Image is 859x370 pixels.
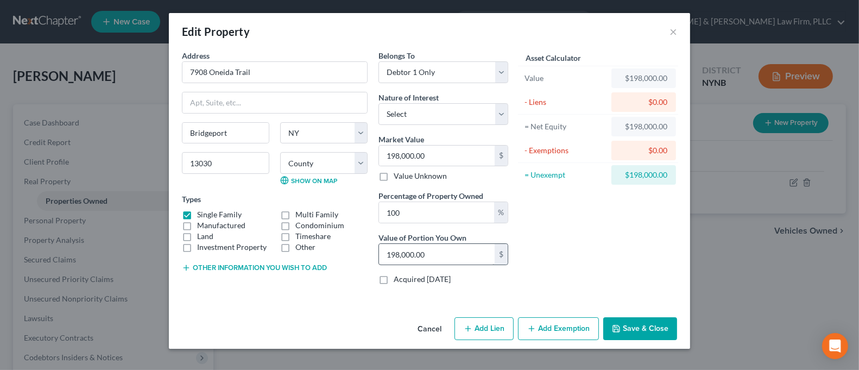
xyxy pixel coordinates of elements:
div: Value [525,73,607,84]
div: $198,000.00 [620,73,667,84]
input: Enter city... [182,123,269,143]
input: 0.00 [379,146,495,166]
div: Edit Property [182,24,250,39]
span: Address [182,51,210,60]
label: Value of Portion You Own [378,232,466,243]
div: $0.00 [620,145,667,156]
label: Multi Family [295,209,338,220]
div: - Liens [525,97,607,108]
button: Other information you wish to add [182,264,327,272]
label: Single Family [197,209,242,220]
label: Value Unknown [394,171,447,181]
label: Asset Calculator [526,52,581,64]
button: Add Exemption [518,317,599,340]
label: Investment Property [197,242,267,253]
input: Enter zip... [182,152,269,174]
div: = Unexempt [525,170,607,180]
input: 0.00 [379,244,495,265]
button: × [669,25,677,38]
label: Percentage of Property Owned [378,190,483,202]
div: Open Intercom Messenger [822,333,848,359]
button: Save & Close [603,317,677,340]
div: $ [495,244,508,265]
label: Market Value [378,134,424,145]
label: Condominium [295,220,344,231]
div: $ [495,146,508,166]
a: Show on Map [280,176,337,185]
div: % [494,202,508,223]
div: = Net Equity [525,121,607,132]
div: $0.00 [620,97,667,108]
div: $198,000.00 [620,121,667,132]
input: 0.00 [379,202,494,223]
label: Types [182,193,201,205]
label: Acquired [DATE] [394,274,451,285]
button: Add Lien [454,317,514,340]
label: Other [295,242,315,253]
label: Manufactured [197,220,245,231]
div: $198,000.00 [620,170,667,180]
label: Nature of Interest [378,92,439,103]
label: Land [197,231,213,242]
div: - Exemptions [525,145,607,156]
input: Apt, Suite, etc... [182,92,367,113]
label: Timeshare [295,231,331,242]
button: Cancel [409,318,450,340]
span: Belongs To [378,51,415,60]
input: Enter address... [182,62,367,83]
